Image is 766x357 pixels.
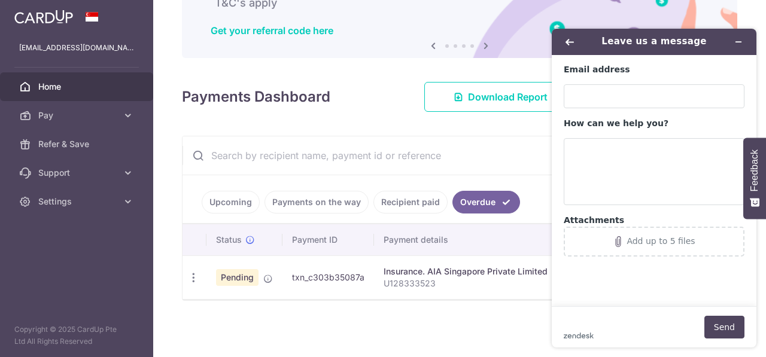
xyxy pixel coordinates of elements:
button: Feedback - Show survey [743,138,766,219]
span: Help [27,8,51,19]
a: Overdue [452,191,520,213]
iframe: Find more information here [542,19,766,357]
span: Pay [38,109,117,121]
span: Refer & Save [38,138,117,150]
th: Payment details [374,224,557,255]
a: Recipient paid [373,191,448,213]
a: Payments on the way [265,191,369,213]
td: txn_c303b35087a [282,255,374,299]
p: U128333523 [384,277,548,289]
span: Download Report [468,90,548,104]
span: Settings [38,196,117,208]
th: Payment ID [282,224,374,255]
span: Pending [216,269,259,286]
a: Get your referral code here [211,25,333,36]
input: Search by recipient name, payment id or reference [183,136,708,175]
span: Support [38,167,117,179]
a: Upcoming [202,191,260,213]
span: Status [216,234,242,246]
img: CardUp [14,10,73,24]
p: [EMAIL_ADDRESS][DOMAIN_NAME] [19,42,134,54]
a: Download Report [424,82,577,112]
div: Insurance. AIA Singapore Private Limited [384,266,548,277]
span: Home [38,81,117,93]
h4: Payments Dashboard [182,86,330,108]
span: Feedback [749,149,760,191]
